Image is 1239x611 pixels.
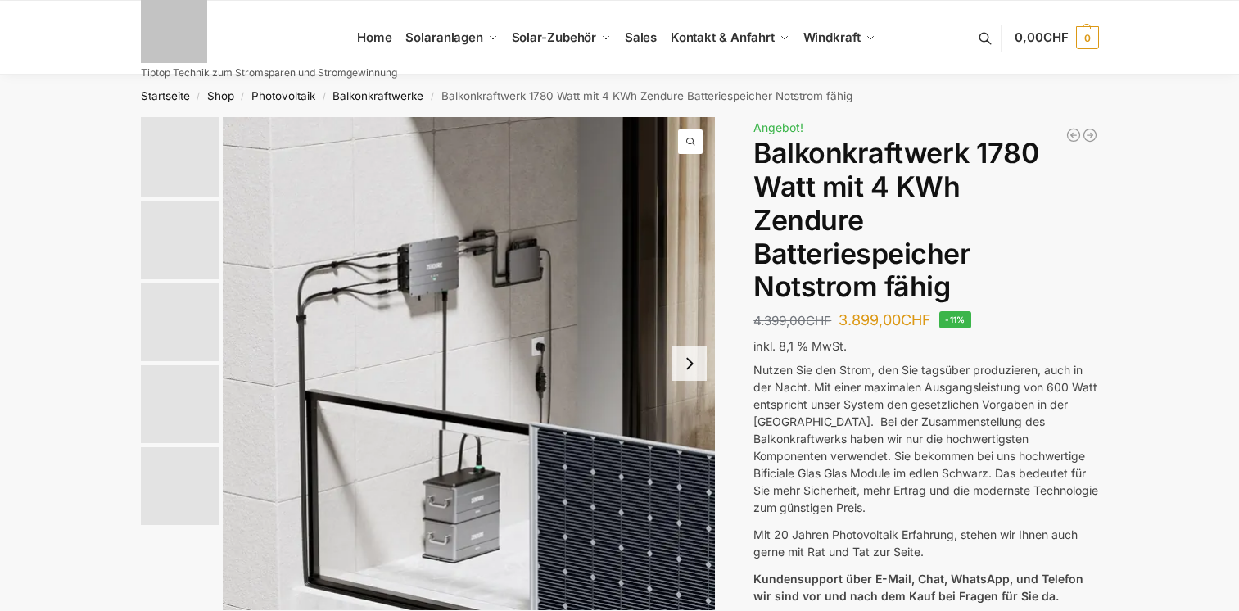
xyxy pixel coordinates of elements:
bdi: 4.399,00 [753,313,831,328]
a: Solar-Zubehör [504,1,617,75]
img: Maysun [141,365,219,443]
img: Zendure-solar-flow-Batteriespeicher für Balkonkraftwerke [141,201,219,279]
span: inkl. 8,1 % MwSt. [753,339,847,353]
span: Solaranlagen [405,29,483,45]
a: Windkraft [796,1,882,75]
span: -11% [939,311,971,328]
p: Nutzen Sie den Strom, den Sie tagsüber produzieren, auch in der Nacht. Mit einer maximalen Ausgan... [753,361,1098,516]
span: Angebot! [753,120,803,134]
a: Balkonkraftwerk 900/600 Watt bificial Glas/Glas [1082,127,1098,143]
a: Shop [207,89,234,102]
span: Sales [625,29,658,45]
bdi: 3.899,00 [839,311,931,328]
p: Tiptop Technik zum Stromsparen und Stromgewinnung [141,68,397,78]
span: 0 [1076,26,1099,49]
h1: Balkonkraftwerk 1780 Watt mit 4 KWh Zendure Batteriespeicher Notstrom fähig [753,137,1098,304]
span: CHF [806,313,831,328]
a: Flexible Solarpanels (2×120 W) & SolarLaderegler [1065,127,1082,143]
img: solakon-balkonkraftwerk-890-800w-2-x-445wp-module-growatt-neo-800m-x-growatt-noah-2000-schuko-kab... [141,447,219,525]
a: Solaranlagen [399,1,504,75]
span: 0,00 [1015,29,1068,45]
a: Zendure-solar-flow-Batteriespeicher für BalkonkraftwerkeZnedure solar flow Batteriespeicher fuer ... [223,117,716,610]
button: Next slide [672,346,707,381]
p: Mit 20 Jahren Photovoltaik Erfahrung, stehen wir Ihnen auch gerne mit Rat und Tat zur Seite. [753,526,1098,560]
img: Zendure-solar-flow-Batteriespeicher für Balkonkraftwerke [141,117,219,197]
a: Sales [617,1,663,75]
a: Balkonkraftwerke [332,89,423,102]
a: Startseite [141,89,190,102]
span: / [190,90,207,103]
span: CHF [901,311,931,328]
span: CHF [1043,29,1069,45]
a: Photovoltaik [251,89,315,102]
span: Solar-Zubehör [512,29,597,45]
span: Windkraft [803,29,861,45]
span: / [234,90,251,103]
span: / [423,90,441,103]
strong: Kundensupport über E-Mail, Chat, WhatsApp, und Telefon wir sind vor und nach dem Kauf bei Fragen ... [753,572,1083,603]
span: / [315,90,332,103]
nav: Breadcrumb [111,75,1128,117]
a: 0,00CHF 0 [1015,13,1098,62]
img: Zendure Batteriespeicher-wie anschliessen [141,283,219,361]
a: Kontakt & Anfahrt [663,1,796,75]
span: Kontakt & Anfahrt [671,29,775,45]
img: Zendure-solar-flow-Batteriespeicher für Balkonkraftwerke [223,117,716,610]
